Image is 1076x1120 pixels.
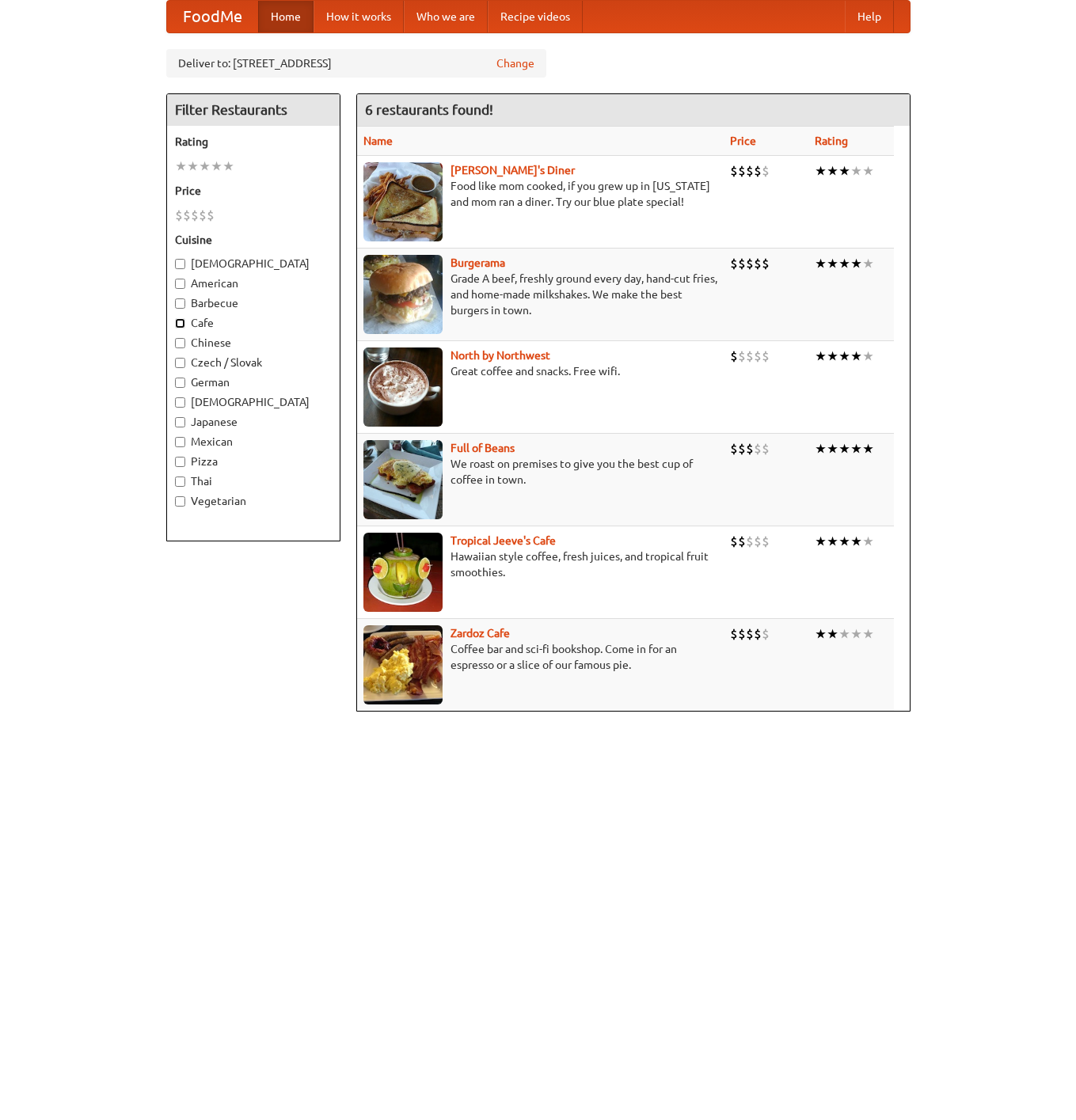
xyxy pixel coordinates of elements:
[496,55,534,71] a: Change
[815,255,827,272] li: ★
[175,207,183,224] li: $
[451,164,575,177] a: [PERSON_NAME]'s Diner
[738,162,746,180] li: $
[175,275,332,291] label: American
[762,440,770,457] li: $
[838,162,850,180] li: ★
[762,533,770,550] li: $
[175,457,185,467] input: Pizza
[746,347,754,365] li: $
[815,440,827,457] li: ★
[730,255,738,272] li: $
[175,259,185,269] input: [DEMOGRAPHIC_DATA]
[199,158,211,175] li: ★
[862,625,874,643] li: ★
[175,394,332,410] label: [DEMOGRAPHIC_DATA]
[738,255,746,272] li: $
[862,162,874,180] li: ★
[754,533,762,550] li: $
[762,162,770,180] li: $
[815,347,827,365] li: ★
[754,625,762,643] li: $
[451,534,556,547] b: Tropical Jeeve's Cafe
[363,255,443,334] img: burgerama.jpg
[815,625,827,643] li: ★
[746,162,754,180] li: $
[862,255,874,272] li: ★
[175,232,332,248] h5: Cuisine
[175,374,332,390] label: German
[827,440,838,457] li: ★
[363,347,443,427] img: north.jpg
[183,207,191,224] li: $
[175,355,332,370] label: Czech / Slovak
[175,437,185,447] input: Mexican
[175,298,185,309] input: Barbecue
[838,533,850,550] li: ★
[363,641,717,673] p: Coffee bar and sci-fi bookshop. Come in for an espresso or a slice of our famous pie.
[207,207,215,224] li: $
[746,625,754,643] li: $
[363,456,717,488] p: We roast on premises to give you the best cup of coffee in town.
[363,271,717,318] p: Grade A beef, freshly ground every day, hand-cut fries, and home-made milkshakes. We make the bes...
[175,256,332,271] label: [DEMOGRAPHIC_DATA]
[838,625,850,643] li: ★
[175,476,185,487] input: Thai
[191,207,199,224] li: $
[363,440,443,519] img: beans.jpg
[862,440,874,457] li: ★
[175,134,332,150] h5: Rating
[175,338,185,348] input: Chinese
[850,347,862,365] li: ★
[175,315,332,331] label: Cafe
[738,347,746,365] li: $
[730,440,738,457] li: $
[845,1,894,32] a: Help
[211,158,222,175] li: ★
[363,549,717,580] p: Hawaiian style coffee, fresh juices, and tropical fruit smoothies.
[754,440,762,457] li: $
[827,255,838,272] li: ★
[175,473,332,489] label: Thai
[850,533,862,550] li: ★
[363,135,393,147] a: Name
[754,162,762,180] li: $
[175,318,185,328] input: Cafe
[730,135,756,147] a: Price
[730,533,738,550] li: $
[175,158,187,175] li: ★
[404,1,488,32] a: Who we are
[746,533,754,550] li: $
[451,256,505,269] b: Burgerama
[175,454,332,469] label: Pizza
[762,625,770,643] li: $
[738,440,746,457] li: $
[175,414,332,430] label: Japanese
[862,533,874,550] li: ★
[175,417,185,427] input: Japanese
[850,255,862,272] li: ★
[451,442,515,454] a: Full of Beans
[451,349,550,362] b: North by Northwest
[815,162,827,180] li: ★
[762,255,770,272] li: $
[730,347,738,365] li: $
[838,440,850,457] li: ★
[175,335,332,351] label: Chinese
[850,162,862,180] li: ★
[175,358,185,368] input: Czech / Slovak
[363,533,443,612] img: jeeves.jpg
[222,158,234,175] li: ★
[850,440,862,457] li: ★
[838,255,850,272] li: ★
[754,347,762,365] li: $
[175,493,332,509] label: Vegetarian
[762,347,770,365] li: $
[815,135,848,147] a: Rating
[815,533,827,550] li: ★
[451,627,510,640] a: Zardoz Cafe
[175,279,185,289] input: American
